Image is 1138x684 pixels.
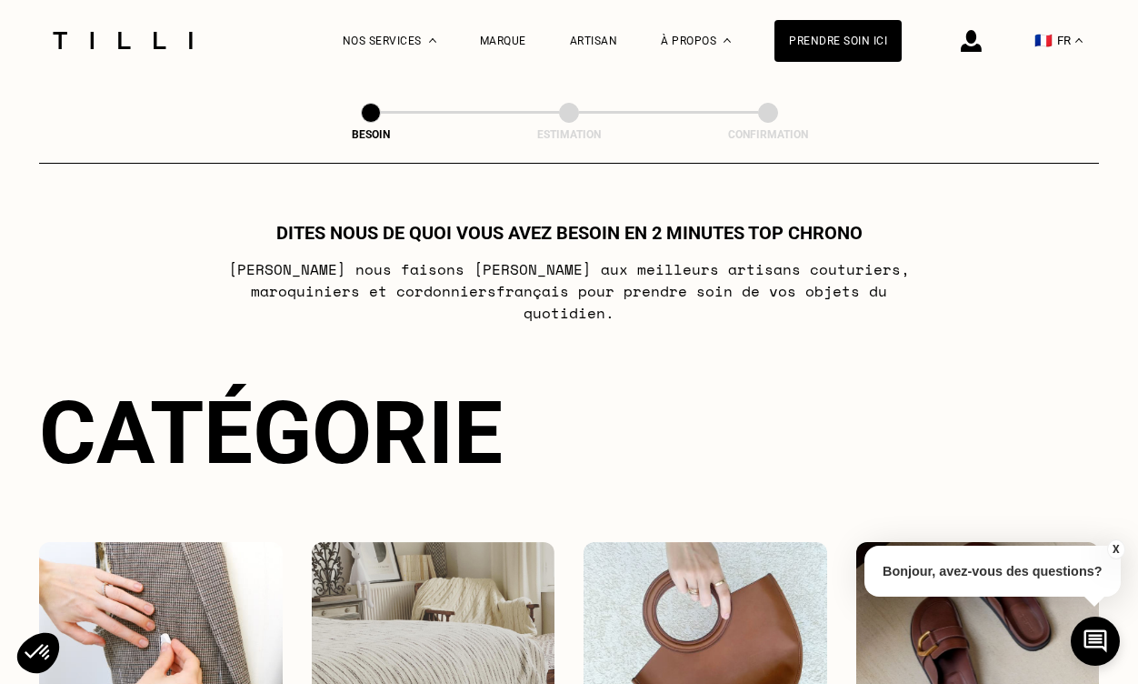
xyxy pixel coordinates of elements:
[429,38,436,43] img: Menu déroulant
[280,128,462,141] div: Besoin
[1034,32,1053,49] span: 🇫🇷
[864,546,1121,597] p: Bonjour, avez-vous des questions?
[209,258,930,324] p: [PERSON_NAME] nous faisons [PERSON_NAME] aux meilleurs artisans couturiers , maroquiniers et cord...
[774,20,902,62] a: Prendre soin ici
[570,35,618,47] a: Artisan
[1075,38,1083,43] img: menu déroulant
[480,35,526,47] a: Marque
[276,222,863,244] h1: Dites nous de quoi vous avez besoin en 2 minutes top chrono
[1106,539,1124,559] button: X
[961,30,982,52] img: icône connexion
[724,38,731,43] img: Menu déroulant à propos
[39,382,1099,484] div: Catégorie
[478,128,660,141] div: Estimation
[677,128,859,141] div: Confirmation
[46,32,199,49] img: Logo du service de couturière Tilli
